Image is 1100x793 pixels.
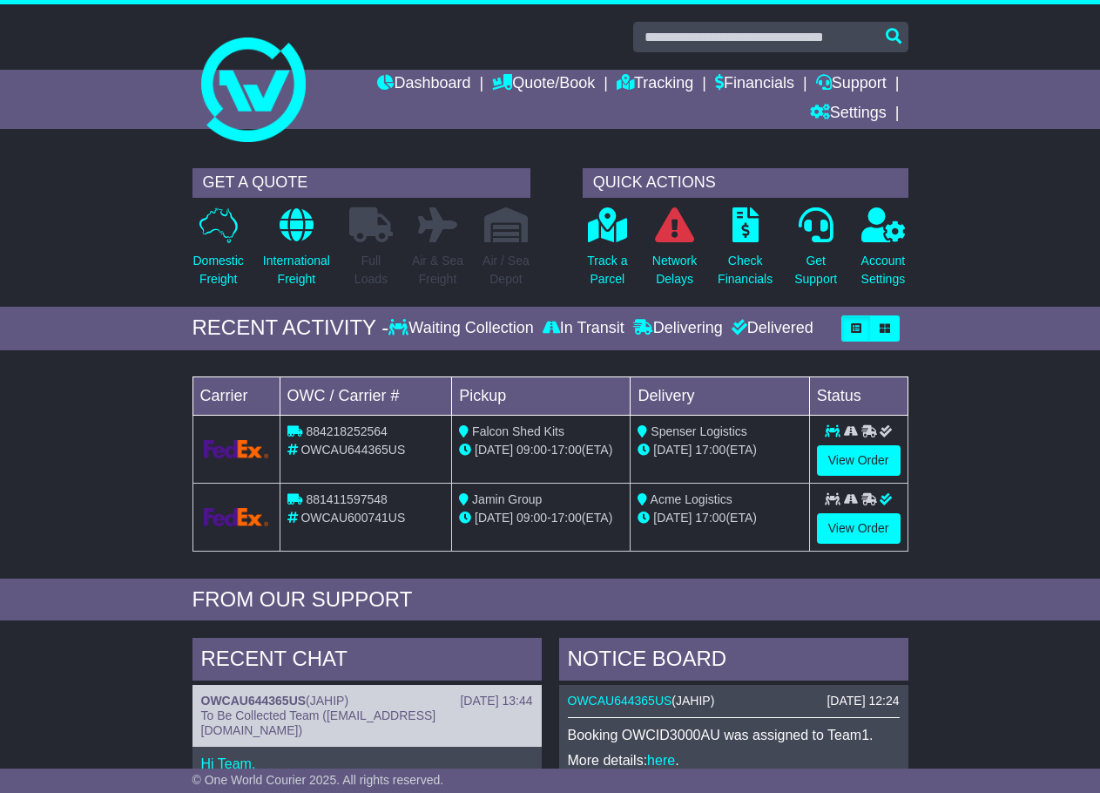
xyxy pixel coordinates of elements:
span: 884218252564 [306,424,387,438]
span: 17:00 [695,511,725,525]
div: [DATE] 12:24 [827,694,899,708]
span: 881411597548 [306,492,387,506]
div: ( ) [201,694,533,708]
span: 09:00 [516,443,547,457]
img: GetCarrierServiceLogo [204,440,269,458]
span: 17:00 [551,443,582,457]
a: NetworkDelays [651,207,698,298]
span: 17:00 [551,511,582,525]
div: Waiting Collection [388,319,537,338]
div: (ETA) [638,441,801,459]
p: Get Support [794,252,837,288]
span: Spenser Logistics [651,424,747,438]
span: OWCAU644365US [300,443,405,457]
a: Quote/Book [492,70,595,99]
span: [DATE] [653,443,692,457]
td: Carrier [192,376,280,415]
span: To Be Collected Team ([EMAIL_ADDRESS][DOMAIN_NAME]) [201,708,436,737]
a: Support [816,70,887,99]
div: [DATE] 13:44 [460,694,532,708]
p: International Freight [263,252,330,288]
div: RECENT ACTIVITY - [192,315,389,341]
div: Delivering [629,319,727,338]
span: JAHIP [676,694,711,708]
div: - (ETA) [459,509,623,527]
a: AccountSettings [860,207,907,298]
td: Status [809,376,908,415]
p: Air & Sea Freight [412,252,463,288]
p: More details: . [568,752,900,769]
p: Air / Sea Depot [483,252,530,288]
a: here [647,753,675,768]
p: Account Settings [861,252,906,288]
td: Delivery [631,376,809,415]
div: Delivered [727,319,813,338]
a: Dashboard [377,70,470,99]
a: Tracking [617,70,693,99]
div: ( ) [568,694,900,708]
span: Acme Logistics [651,492,732,506]
a: Track aParcel [586,207,628,298]
span: 17:00 [695,443,725,457]
img: GetCarrierServiceLogo [204,508,269,526]
div: (ETA) [638,509,801,527]
a: Settings [810,99,887,129]
span: JAHIP [310,694,345,708]
a: View Order [817,513,901,544]
span: [DATE] [475,443,513,457]
a: GetSupport [793,207,838,298]
a: OWCAU644365US [201,694,307,708]
a: Financials [715,70,794,99]
a: OWCAU644365US [568,694,672,708]
span: OWCAU600741US [300,511,405,525]
span: 09:00 [516,511,547,525]
a: CheckFinancials [717,207,773,298]
p: Full Loads [349,252,393,288]
p: Track a Parcel [587,252,627,288]
a: InternationalFreight [262,207,331,298]
td: Pickup [452,376,631,415]
a: DomesticFreight [192,207,245,298]
span: [DATE] [653,511,692,525]
div: QUICK ACTIONS [583,168,908,198]
p: Check Financials [718,252,773,288]
span: Falcon Shed Kits [472,424,564,438]
a: View Order [817,445,901,476]
div: GET A QUOTE [192,168,530,198]
span: © One World Courier 2025. All rights reserved. [192,773,444,787]
p: Booking OWCID3000AU was assigned to Team1. [568,727,900,743]
p: Network Delays [652,252,697,288]
div: FROM OUR SUPPORT [192,587,908,613]
div: - (ETA) [459,441,623,459]
p: Domestic Freight [193,252,244,288]
div: In Transit [538,319,629,338]
div: NOTICE BOARD [559,638,908,685]
div: RECENT CHAT [192,638,542,685]
span: Jamin Group [472,492,542,506]
span: [DATE] [475,511,513,525]
td: OWC / Carrier # [280,376,452,415]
